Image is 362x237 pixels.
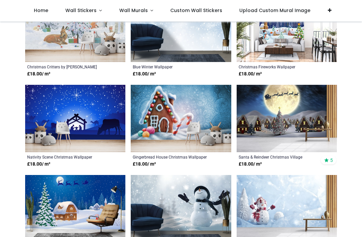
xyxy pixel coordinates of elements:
[27,154,104,160] a: Nativity Scene Christmas Wallpaper
[239,64,316,69] a: Christmas Fireworks Wallpaper
[239,71,262,77] strong: £ 18.00 / m²
[239,7,310,14] span: Upload Custom Mural Image
[330,157,333,163] span: 5
[133,64,210,69] a: Blue Winter Wallpaper
[27,161,50,168] strong: £ 18.00 / m²
[27,64,104,69] a: Christmas Critters by [PERSON_NAME]
[237,85,337,152] img: Santa & Reindeer Christmas Village Wall Mural Wallpaper
[133,71,156,77] strong: £ 18.00 / m²
[133,161,156,168] strong: £ 18.00 / m²
[239,161,262,168] strong: £ 18.00 / m²
[133,154,210,160] a: Gingerbread House Christmas Wallpaper
[34,7,48,14] span: Home
[25,85,125,152] img: Nativity Scene Christmas Wall Mural Wallpaper
[119,7,148,14] span: Wall Murals
[170,7,222,14] span: Custom Wall Stickers
[131,85,231,152] img: Gingerbread House Christmas Wall Mural Wallpaper
[239,154,316,160] a: Santa & Reindeer Christmas Village Wallpaper
[65,7,97,14] span: Wall Stickers
[27,71,50,77] strong: £ 18.00 / m²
